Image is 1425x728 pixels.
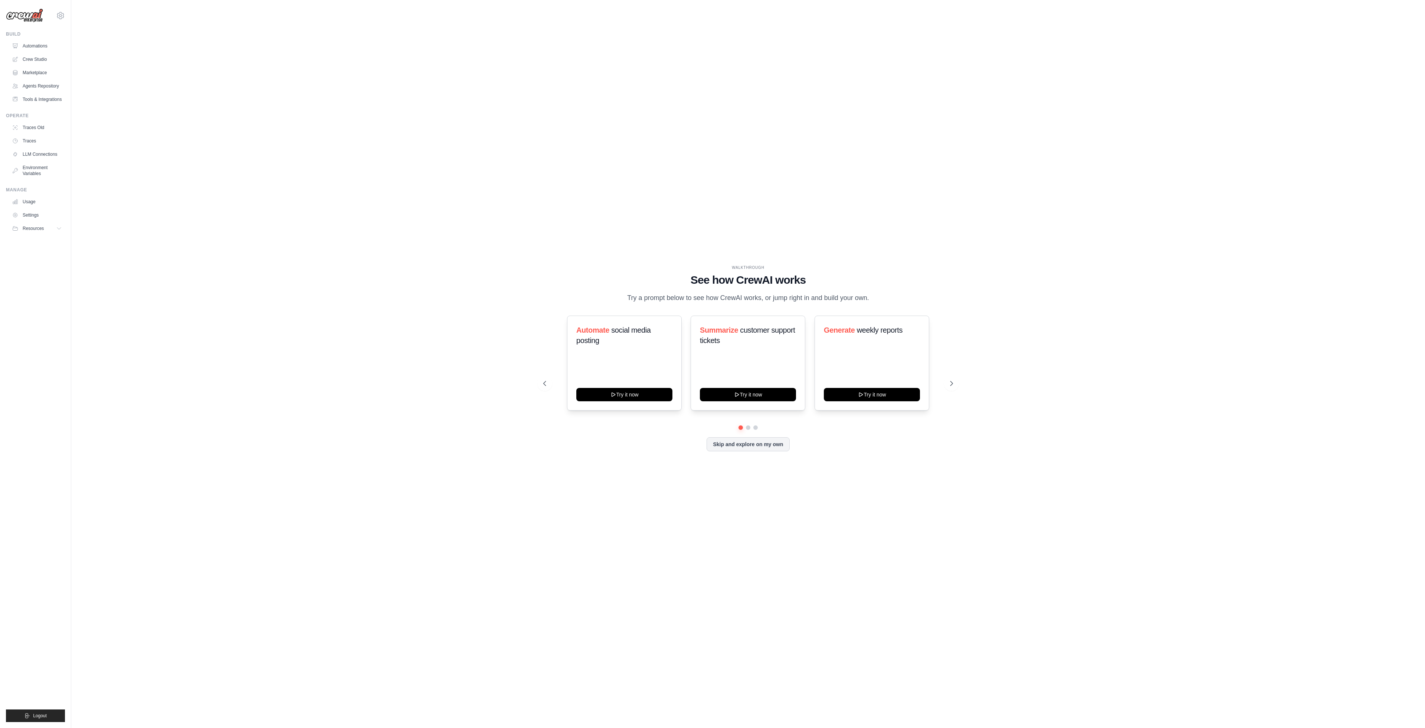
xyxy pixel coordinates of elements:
[9,148,65,160] a: LLM Connections
[6,9,43,23] img: Logo
[9,67,65,79] a: Marketplace
[700,326,795,345] span: customer support tickets
[700,326,738,334] span: Summarize
[707,437,789,451] button: Skip and explore on my own
[9,80,65,92] a: Agents Repository
[6,187,65,193] div: Manage
[9,40,65,52] a: Automations
[9,53,65,65] a: Crew Studio
[543,273,953,287] h1: See how CrewAI works
[9,196,65,208] a: Usage
[700,388,796,401] button: Try it now
[576,388,672,401] button: Try it now
[23,225,44,231] span: Resources
[576,326,609,334] span: Automate
[9,93,65,105] a: Tools & Integrations
[9,223,65,234] button: Resources
[6,709,65,722] button: Logout
[856,326,902,334] span: weekly reports
[824,326,855,334] span: Generate
[6,31,65,37] div: Build
[623,293,873,303] p: Try a prompt below to see how CrewAI works, or jump right in and build your own.
[9,135,65,147] a: Traces
[33,713,47,719] span: Logout
[9,162,65,179] a: Environment Variables
[9,122,65,134] a: Traces Old
[824,388,920,401] button: Try it now
[576,326,651,345] span: social media posting
[543,265,953,270] div: WALKTHROUGH
[6,113,65,119] div: Operate
[9,209,65,221] a: Settings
